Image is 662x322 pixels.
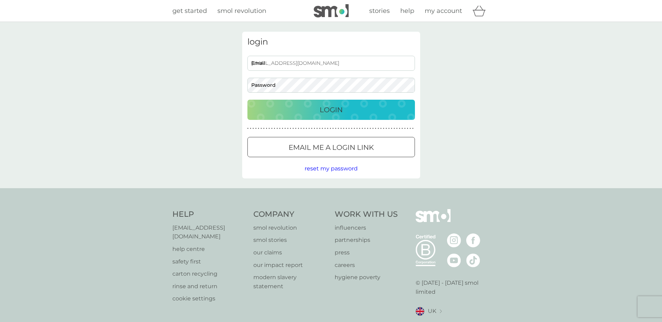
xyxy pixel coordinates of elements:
[298,127,299,130] p: ●
[261,127,262,130] p: ●
[253,127,254,130] p: ●
[319,127,320,130] p: ●
[247,100,415,120] button: Login
[266,127,267,130] p: ●
[416,278,490,296] p: © [DATE] - [DATE] smol limited
[375,127,377,130] p: ●
[253,248,328,257] p: our claims
[317,127,318,130] p: ●
[335,209,398,220] h4: Work With Us
[335,236,398,245] p: partnerships
[247,37,415,47] h3: login
[335,273,398,282] a: hygiene poverty
[400,6,414,16] a: help
[284,127,286,130] p: ●
[378,127,379,130] p: ●
[258,127,259,130] p: ●
[292,127,294,130] p: ●
[172,294,247,303] a: cookie settings
[473,4,490,18] div: basket
[425,7,462,15] span: my account
[305,164,358,173] button: reset my password
[308,127,310,130] p: ●
[274,127,275,130] p: ●
[333,127,334,130] p: ●
[253,273,328,291] p: modern slavery statement
[172,7,207,15] span: get started
[172,223,247,241] a: [EMAIL_ADDRESS][DOMAIN_NAME]
[400,7,414,15] span: help
[263,127,265,130] p: ●
[416,307,424,316] img: UK flag
[335,223,398,232] a: influencers
[369,7,390,15] span: stories
[343,127,344,130] p: ●
[172,282,247,291] a: rinse and return
[410,127,411,130] p: ●
[369,6,390,16] a: stories
[412,127,414,130] p: ●
[356,127,358,130] p: ●
[290,127,291,130] p: ●
[346,127,347,130] p: ●
[325,127,326,130] p: ●
[172,245,247,254] a: help centre
[172,257,247,266] a: safety first
[289,142,374,153] p: Email me a login link
[367,127,369,130] p: ●
[466,233,480,247] img: visit the smol Facebook page
[253,223,328,232] a: smol revolution
[447,253,461,267] img: visit the smol Youtube page
[359,127,360,130] p: ●
[440,309,442,313] img: select a new location
[386,127,387,130] p: ●
[327,127,328,130] p: ●
[303,127,305,130] p: ●
[364,127,366,130] p: ●
[338,127,339,130] p: ●
[172,6,207,16] a: get started
[300,127,302,130] p: ●
[253,209,328,220] h4: Company
[425,6,462,16] a: my account
[314,4,349,17] img: smol
[247,127,249,130] p: ●
[306,127,307,130] p: ●
[330,127,331,130] p: ●
[269,127,270,130] p: ●
[279,127,281,130] p: ●
[399,127,400,130] p: ●
[253,261,328,270] p: our impact report
[271,127,273,130] p: ●
[402,127,403,130] p: ●
[348,127,350,130] p: ●
[217,6,266,16] a: smol revolution
[335,261,398,270] a: careers
[335,248,398,257] a: press
[295,127,297,130] p: ●
[287,127,289,130] p: ●
[372,127,374,130] p: ●
[172,209,247,220] h4: Help
[351,127,352,130] p: ●
[255,127,256,130] p: ●
[250,127,251,130] p: ●
[383,127,384,130] p: ●
[466,253,480,267] img: visit the smol Tiktok page
[416,209,451,233] img: smol
[354,127,355,130] p: ●
[305,165,358,172] span: reset my password
[340,127,342,130] p: ●
[172,269,247,278] a: carton recycling
[380,127,382,130] p: ●
[428,307,436,316] span: UK
[396,127,398,130] p: ●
